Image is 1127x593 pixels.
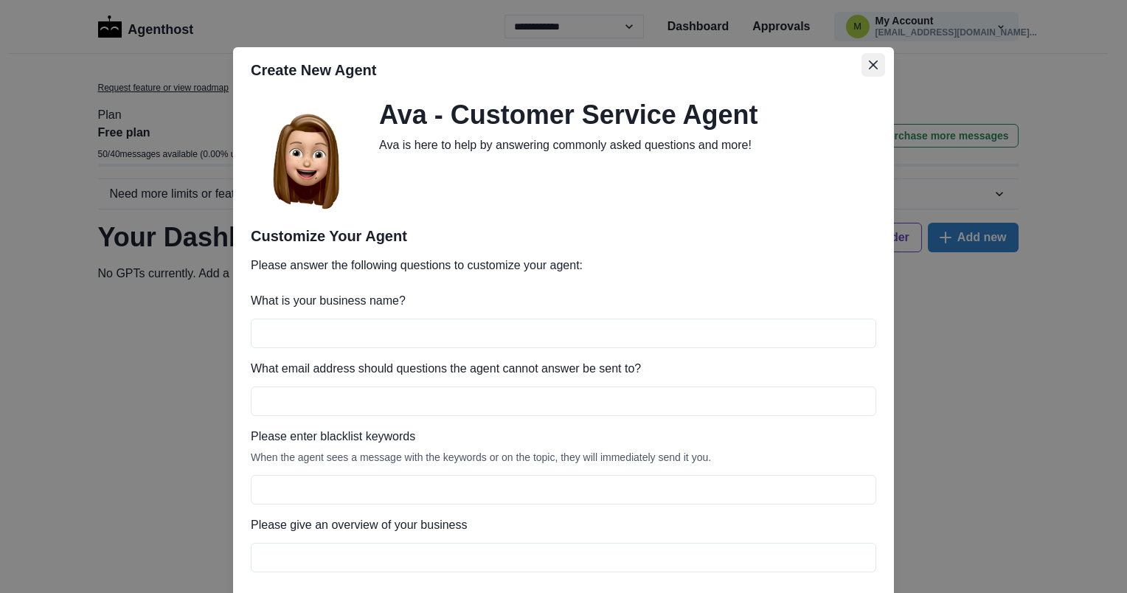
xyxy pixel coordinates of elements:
label: Please give an overview of your business [251,516,867,534]
h2: Customize Your Agent [251,227,876,245]
p: Ava is here to help by answering commonly asked questions and more! [379,136,752,154]
img: Ava - Customer Service Agent [251,99,361,209]
label: What email address should questions the agent cannot answer be sent to? [251,360,867,378]
button: Close [861,53,885,77]
header: Create New Agent [233,47,894,93]
p: Please answer the following questions to customize your agent: [251,257,876,274]
label: What is your business name? [251,292,867,310]
label: Please enter blacklist keywords [251,428,867,445]
h2: Ava - Customer Service Agent [379,99,758,131]
div: When the agent sees a message with the keywords or on the topic, they will immediately send it you. [251,451,876,463]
